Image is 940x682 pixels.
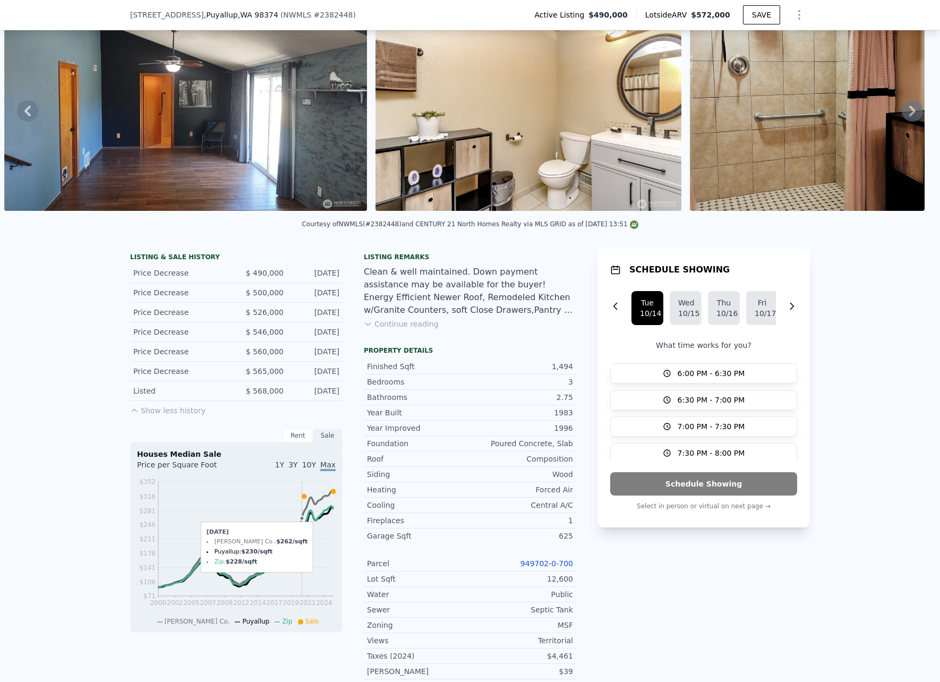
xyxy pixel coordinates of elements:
[288,461,297,469] span: 3Y
[246,288,284,297] span: $ 500,000
[133,327,228,337] div: Price Decrease
[139,493,156,500] tspan: $316
[313,429,343,442] div: Sale
[367,500,470,510] div: Cooling
[139,535,156,543] tspan: $211
[708,291,740,325] button: Thu10/16
[470,651,573,661] div: $4,461
[678,395,745,405] span: 6:30 PM - 7:00 PM
[678,421,745,432] span: 7:00 PM - 7:30 PM
[283,429,313,442] div: Rent
[133,366,228,377] div: Price Decrease
[610,472,797,496] button: Schedule Showing
[746,291,778,325] button: Fri10/17
[246,347,284,356] span: $ 560,000
[246,269,284,277] span: $ 490,000
[367,484,470,495] div: Heating
[367,635,470,646] div: Views
[130,253,343,263] div: LISTING & SALE HISTORY
[292,287,339,298] div: [DATE]
[470,635,573,646] div: Territorial
[631,291,663,325] button: Tue10/14
[367,558,470,569] div: Parcel
[139,578,156,586] tspan: $106
[670,291,702,325] button: Wed10/15
[246,308,284,317] span: $ 526,000
[313,11,353,19] span: # 2382448
[470,604,573,615] div: Septic Tank
[292,346,339,357] div: [DATE]
[691,11,730,19] span: $572,000
[282,618,292,625] span: Zip
[165,618,230,625] span: [PERSON_NAME] Co.
[367,666,470,677] div: [PERSON_NAME]
[139,478,156,485] tspan: $352
[275,461,284,469] span: 1Y
[242,618,269,625] span: Puyallup
[133,307,228,318] div: Price Decrease
[367,604,470,615] div: Sewer
[364,266,576,317] div: Clean & well maintained. Down payment assistance may be available for the buyer! Energy Efficient...
[470,454,573,464] div: Composition
[316,599,332,607] tspan: 2024
[267,599,283,607] tspan: 2017
[302,461,316,469] span: 10Y
[470,531,573,541] div: 625
[716,308,731,319] div: 10/16
[4,7,367,211] img: Sale: 149627173 Parcel: 100571769
[364,346,576,355] div: Property details
[610,340,797,351] p: What time works for you?
[364,319,439,329] button: Continue reading
[470,484,573,495] div: Forced Air
[743,5,780,24] button: SAVE
[678,448,745,458] span: 7:30 PM - 8:00 PM
[367,469,470,480] div: Siding
[367,515,470,526] div: Fireplaces
[250,599,266,607] tspan: 2014
[133,346,228,357] div: Price Decrease
[133,287,228,298] div: Price Decrease
[470,377,573,387] div: 3
[233,599,250,607] tspan: 2012
[133,386,228,396] div: Listed
[470,423,573,433] div: 1996
[292,386,339,396] div: [DATE]
[167,599,183,607] tspan: 2002
[470,500,573,510] div: Central A/C
[629,263,730,276] h1: SCHEDULE SHOWING
[238,11,278,19] span: , WA 98374
[204,10,278,20] span: , Puyallup
[367,589,470,600] div: Water
[470,361,573,372] div: 1,494
[470,469,573,480] div: Wood
[367,438,470,449] div: Foundation
[300,599,316,607] tspan: 2021
[470,392,573,403] div: 2.75
[640,297,655,308] div: Tue
[367,392,470,403] div: Bathrooms
[610,390,797,410] button: 6:30 PM - 7:00 PM
[367,531,470,541] div: Garage Sqft
[246,387,284,395] span: $ 568,000
[292,327,339,337] div: [DATE]
[364,253,576,261] div: Listing remarks
[470,620,573,630] div: MSF
[367,574,470,584] div: Lot Sqft
[367,423,470,433] div: Year Improved
[645,10,691,20] span: Lotside ARV
[375,7,681,211] img: Sale: 149627173 Parcel: 100571769
[690,7,925,211] img: Sale: 149627173 Parcel: 100571769
[130,401,206,416] button: Show less history
[678,368,745,379] span: 6:00 PM - 6:30 PM
[630,220,638,229] img: NWMLS Logo
[183,599,200,607] tspan: 2005
[305,618,319,625] span: Sale
[200,599,217,607] tspan: 2007
[150,599,167,607] tspan: 2000
[283,599,300,607] tspan: 2019
[217,599,233,607] tspan: 2009
[610,363,797,383] button: 6:00 PM - 6:30 PM
[302,220,638,228] div: Courtesy of NWMLS (#2382448) and CENTURY 21 North Homes Realty via MLS GRID as of [DATE] 13:51
[292,307,339,318] div: [DATE]
[610,443,797,463] button: 7:30 PM - 8:00 PM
